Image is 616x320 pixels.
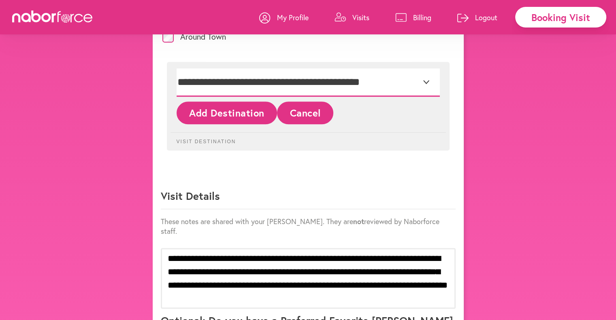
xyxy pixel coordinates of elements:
p: Billing [413,13,431,22]
p: Visit Destination [171,132,446,144]
button: Add Destination [177,102,277,124]
a: Logout [457,5,497,30]
p: My Profile [277,13,309,22]
p: Visits [352,13,369,22]
p: Visit Details [161,189,456,209]
a: Billing [395,5,431,30]
label: Around Town [180,33,226,41]
strong: not [353,216,364,226]
p: Logout [475,13,497,22]
button: Cancel [277,102,333,124]
a: Visits [335,5,369,30]
p: These notes are shared with your [PERSON_NAME]. They are reviewed by Naborforce staff. [161,216,456,236]
div: Booking Visit [515,7,606,28]
a: My Profile [259,5,309,30]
